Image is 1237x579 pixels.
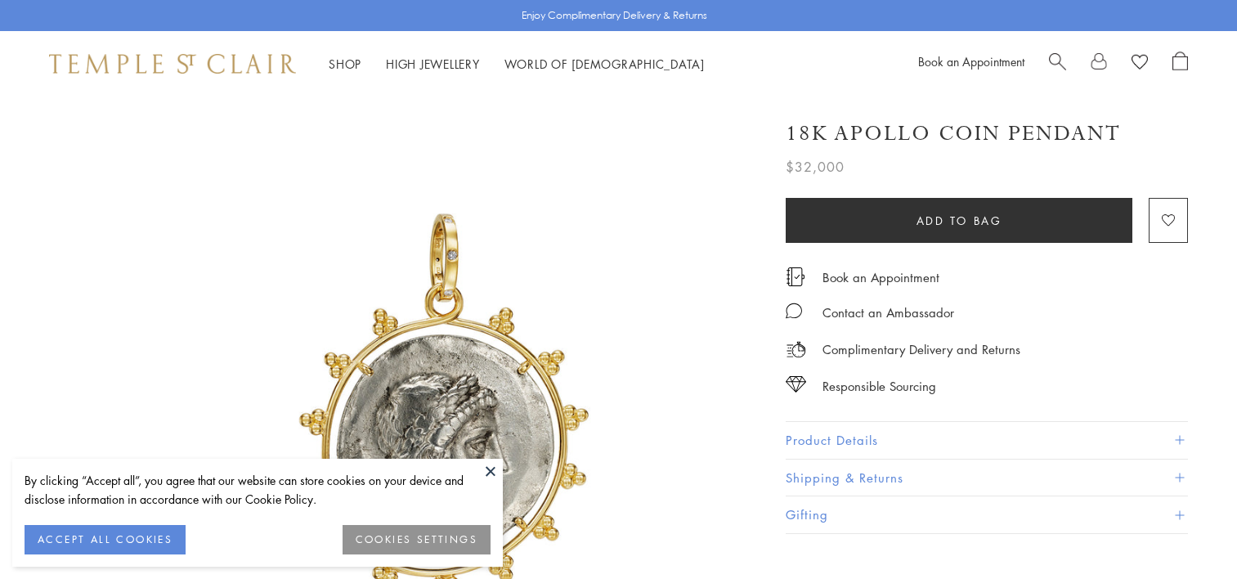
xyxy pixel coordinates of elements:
a: World of [DEMOGRAPHIC_DATA]World of [DEMOGRAPHIC_DATA] [504,56,705,72]
button: Add to bag [786,198,1132,243]
img: icon_delivery.svg [786,339,806,360]
a: Search [1049,52,1066,76]
img: icon_sourcing.svg [786,376,806,393]
button: Shipping & Returns [786,460,1188,496]
p: Complimentary Delivery and Returns [822,339,1020,360]
span: $32,000 [786,156,845,177]
span: Add to bag [917,212,1002,230]
img: Temple St. Clair [49,54,296,74]
div: Contact an Ambassador [822,303,954,323]
a: Open Shopping Bag [1172,52,1188,76]
a: ShopShop [329,56,361,72]
a: Book an Appointment [918,53,1024,70]
img: MessageIcon-01_2.svg [786,303,802,319]
div: Responsible Sourcing [822,376,936,397]
button: Product Details [786,422,1188,459]
button: Gifting [786,496,1188,533]
button: COOKIES SETTINGS [343,525,491,554]
a: High JewelleryHigh Jewellery [386,56,480,72]
div: By clicking “Accept all”, you agree that our website can store cookies on your device and disclos... [25,471,491,509]
a: Book an Appointment [822,268,939,286]
p: Enjoy Complimentary Delivery & Returns [522,7,707,24]
h1: 18K Apollo Coin Pendant [786,119,1121,148]
button: ACCEPT ALL COOKIES [25,525,186,554]
nav: Main navigation [329,54,705,74]
img: icon_appointment.svg [786,267,805,286]
a: View Wishlist [1132,52,1148,76]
